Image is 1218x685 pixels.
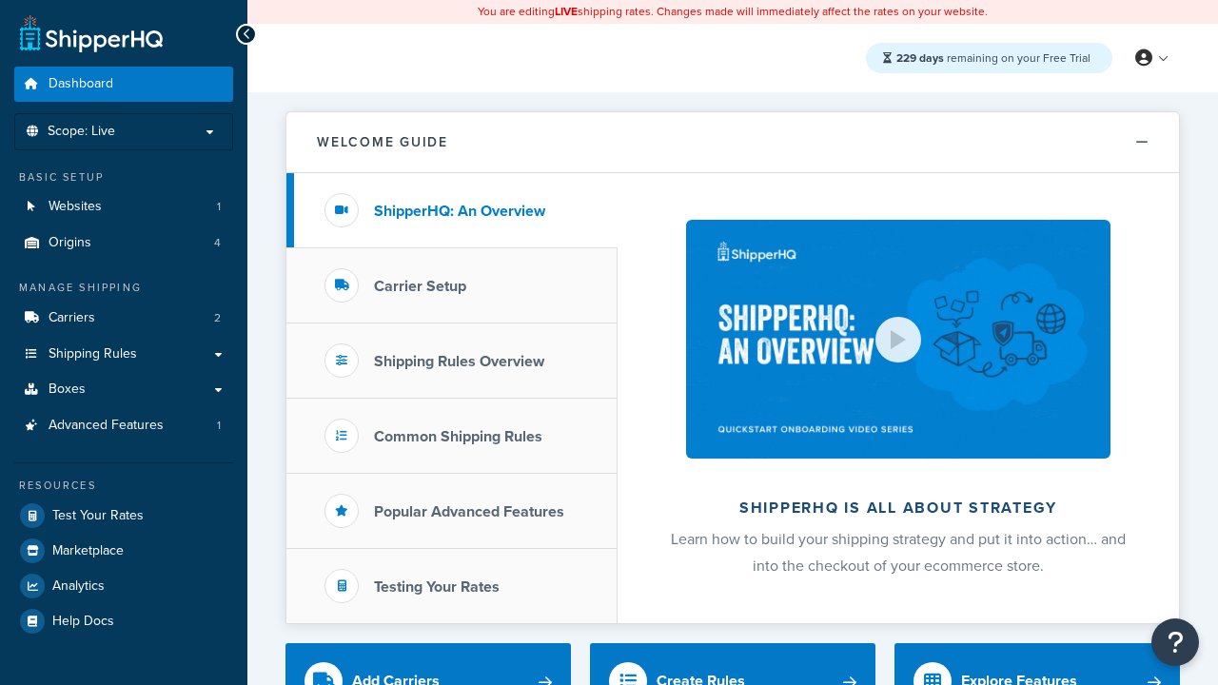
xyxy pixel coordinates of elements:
[49,418,164,434] span: Advanced Features
[52,508,144,524] span: Test Your Rates
[14,280,233,296] div: Manage Shipping
[374,503,564,520] h3: Popular Advanced Features
[14,189,233,225] li: Websites
[374,203,545,220] h3: ShipperHQ: An Overview
[14,408,233,443] li: Advanced Features
[374,578,500,596] h3: Testing Your Rates
[214,310,221,326] span: 2
[374,428,542,445] h3: Common Shipping Rules
[14,301,233,336] li: Carriers
[217,418,221,434] span: 1
[49,310,95,326] span: Carriers
[48,124,115,140] span: Scope: Live
[14,534,233,568] a: Marketplace
[49,346,137,362] span: Shipping Rules
[14,67,233,102] a: Dashboard
[14,569,233,603] a: Analytics
[52,578,105,595] span: Analytics
[14,478,233,494] div: Resources
[1151,618,1199,666] button: Open Resource Center
[896,49,944,67] strong: 229 days
[14,169,233,186] div: Basic Setup
[14,189,233,225] a: Websites1
[14,372,233,407] a: Boxes
[896,49,1090,67] span: remaining on your Free Trial
[217,199,221,215] span: 1
[14,499,233,533] a: Test Your Rates
[52,614,114,630] span: Help Docs
[14,337,233,372] a: Shipping Rules
[286,112,1179,173] button: Welcome Guide
[668,499,1129,517] h2: ShipperHQ is all about strategy
[214,235,221,251] span: 4
[49,76,113,92] span: Dashboard
[671,528,1126,577] span: Learn how to build your shipping strategy and put it into action… and into the checkout of your e...
[374,353,544,370] h3: Shipping Rules Overview
[52,543,124,559] span: Marketplace
[14,301,233,336] a: Carriers2
[49,235,91,251] span: Origins
[49,199,102,215] span: Websites
[555,3,578,20] b: LIVE
[49,382,86,398] span: Boxes
[14,408,233,443] a: Advanced Features1
[374,278,466,295] h3: Carrier Setup
[317,135,448,149] h2: Welcome Guide
[14,604,233,638] a: Help Docs
[686,220,1110,459] img: ShipperHQ is all about strategy
[14,225,233,261] a: Origins4
[14,225,233,261] li: Origins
